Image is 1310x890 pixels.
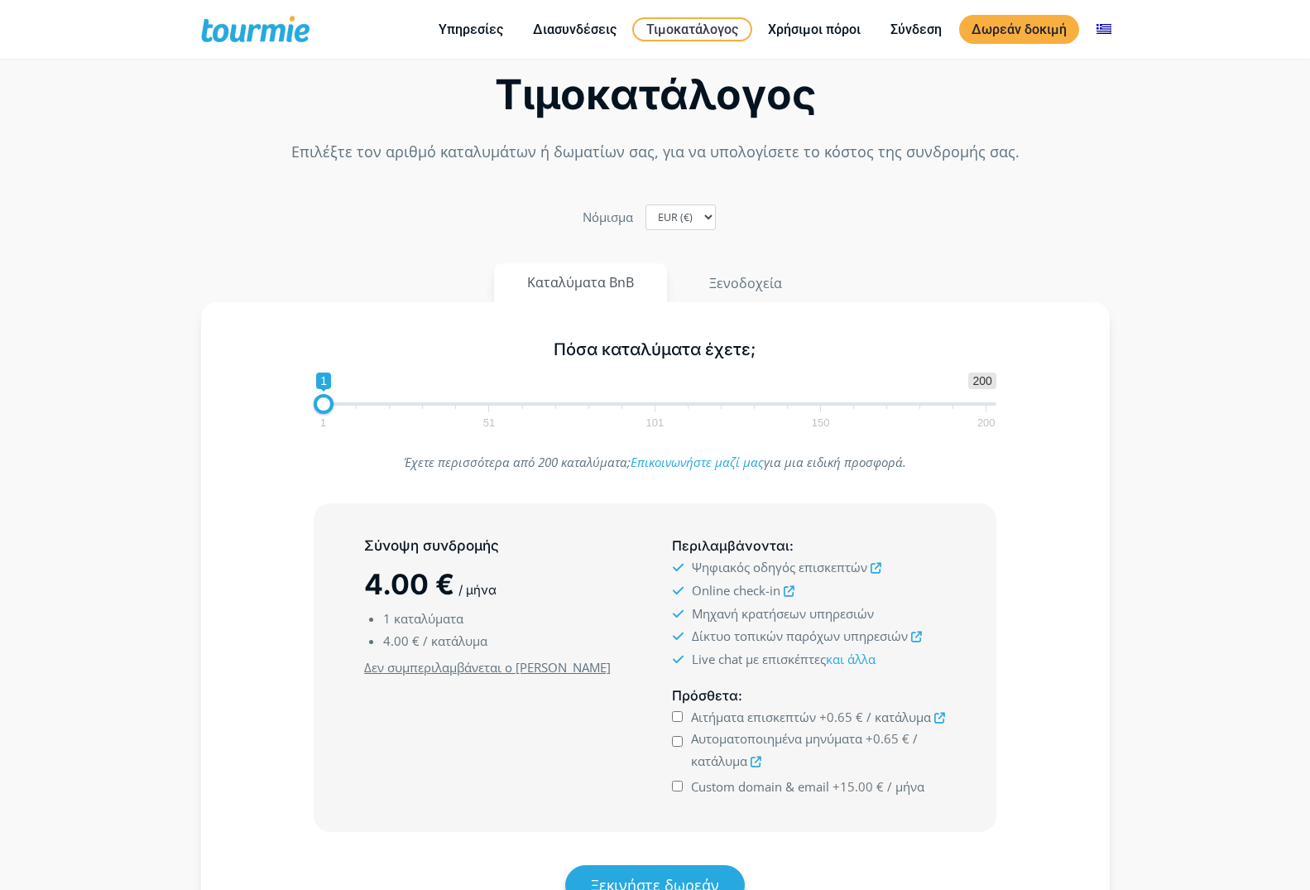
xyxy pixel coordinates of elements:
[878,19,954,40] a: Σύνδεση
[866,709,931,725] span: / κατάλυμα
[364,659,611,676] u: Δεν συμπεριλαμβάνεται ο [PERSON_NAME]
[631,454,764,470] a: Επικοινωνήστε μαζί μας
[809,419,833,426] span: 150
[975,419,998,426] span: 200
[318,419,329,426] span: 1
[959,15,1079,44] a: Δωρεάν δοκιμή
[314,451,996,474] p: Έχετε περισσότερα από 200 καταλύματα; για μια ειδική προσφορά.
[691,709,816,725] span: Αιτήματα επισκεπτών
[826,651,876,667] a: και άλλα
[672,687,738,704] span: Πρόσθετα
[692,651,876,667] span: Live chat με επισκέπτες
[819,709,863,725] span: +0.65 €
[494,263,667,302] button: Καταλύματα BnB
[675,263,816,303] button: Ξενοδοχεία
[521,19,629,40] a: Διασυνδέσεις
[692,605,874,622] span: Μηχανή κρατήσεων υπηρεσιών
[481,419,497,426] span: 51
[672,536,945,556] h5: :
[672,537,789,554] span: Περιλαμβάνονται
[692,582,780,599] span: Online check-in
[691,778,829,795] span: Custom domain & email
[672,686,945,706] h5: :
[833,778,884,795] span: +15.00 €
[644,419,667,426] span: 101
[968,373,996,389] span: 200
[583,206,633,229] label: Nόμισμα
[887,778,924,795] span: / μήνα
[201,75,1110,114] h2: Τιμοκατάλογος
[1084,19,1124,40] a: Αλλαγή σε
[383,633,420,649] span: 4.00 €
[756,19,873,40] a: Χρήσιμοι πόροι
[201,141,1110,163] p: Επιλέξτε τον αριθμό καταλυμάτων ή δωματίων σας, για να υπολογίσετε το κόστος της συνδρομής σας.
[316,373,331,389] span: 1
[692,559,867,575] span: Ψηφιακός οδηγός επισκεπτών
[426,19,516,40] a: Υπηρεσίες
[314,339,996,360] h5: Πόσα καταλύματα έχετε;
[691,730,862,747] span: Αυτοματοποιημένα μηνύματα
[866,730,909,747] span: +0.65 €
[364,536,637,556] h5: Σύνοψη συνδρομής
[364,567,454,601] span: 4.00 €
[394,610,463,627] span: καταλύματα
[632,17,752,41] a: Τιμοκατάλογος
[458,582,497,598] span: / μήνα
[383,610,391,627] span: 1
[692,628,908,644] span: Δίκτυο τοπικών παρόχων υπηρεσιών
[423,633,487,649] span: / κατάλυμα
